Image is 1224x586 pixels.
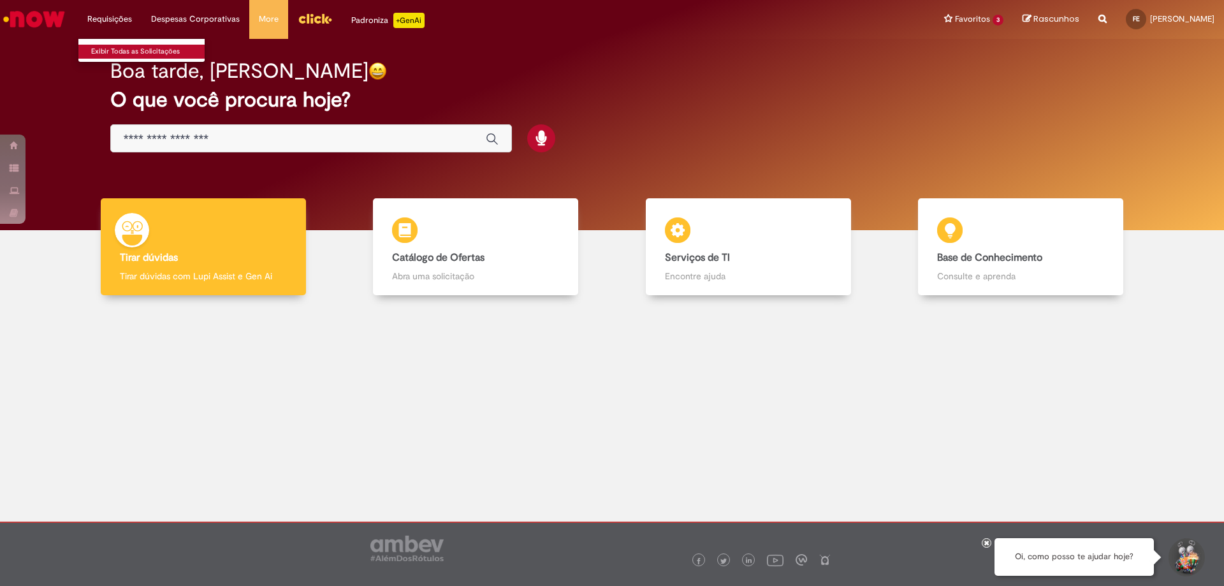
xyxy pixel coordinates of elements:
h2: O que você procura hoje? [110,89,1114,111]
ul: Requisições [78,38,205,62]
img: click_logo_yellow_360x200.png [298,9,332,28]
b: Catálogo de Ofertas [392,251,484,264]
div: Oi, como posso te ajudar hoje? [994,538,1154,576]
p: Consulte e aprenda [937,270,1104,282]
img: logo_footer_twitter.png [720,558,727,564]
img: logo_footer_linkedin.png [746,557,752,565]
a: Exibir Todas as Solicitações [78,45,219,59]
a: Tirar dúvidas Tirar dúvidas com Lupi Assist e Gen Ai [67,198,340,296]
p: Abra uma solicitação [392,270,559,282]
b: Base de Conhecimento [937,251,1042,264]
img: ServiceNow [1,6,67,32]
b: Serviços de TI [665,251,730,264]
a: Catálogo de Ofertas Abra uma solicitação [340,198,613,296]
img: logo_footer_workplace.png [796,554,807,566]
b: Tirar dúvidas [120,251,178,264]
span: More [259,13,279,26]
div: Padroniza [351,13,425,28]
img: happy-face.png [368,62,387,80]
p: Encontre ajuda [665,270,832,282]
span: [PERSON_NAME] [1150,13,1214,24]
span: 3 [993,15,1003,26]
a: Rascunhos [1023,13,1079,26]
span: FE [1133,15,1140,23]
a: Serviços de TI Encontre ajuda [612,198,885,296]
img: logo_footer_facebook.png [696,558,702,564]
img: logo_footer_ambev_rotulo_gray.png [370,536,444,561]
span: Favoritos [955,13,990,26]
button: Iniciar Conversa de Suporte [1167,538,1205,576]
p: Tirar dúvidas com Lupi Assist e Gen Ai [120,270,287,282]
span: Despesas Corporativas [151,13,240,26]
span: Requisições [87,13,132,26]
h2: Boa tarde, [PERSON_NAME] [110,60,368,82]
a: Base de Conhecimento Consulte e aprenda [885,198,1158,296]
img: logo_footer_youtube.png [767,552,783,568]
img: logo_footer_naosei.png [819,554,831,566]
p: +GenAi [393,13,425,28]
span: Rascunhos [1033,13,1079,25]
